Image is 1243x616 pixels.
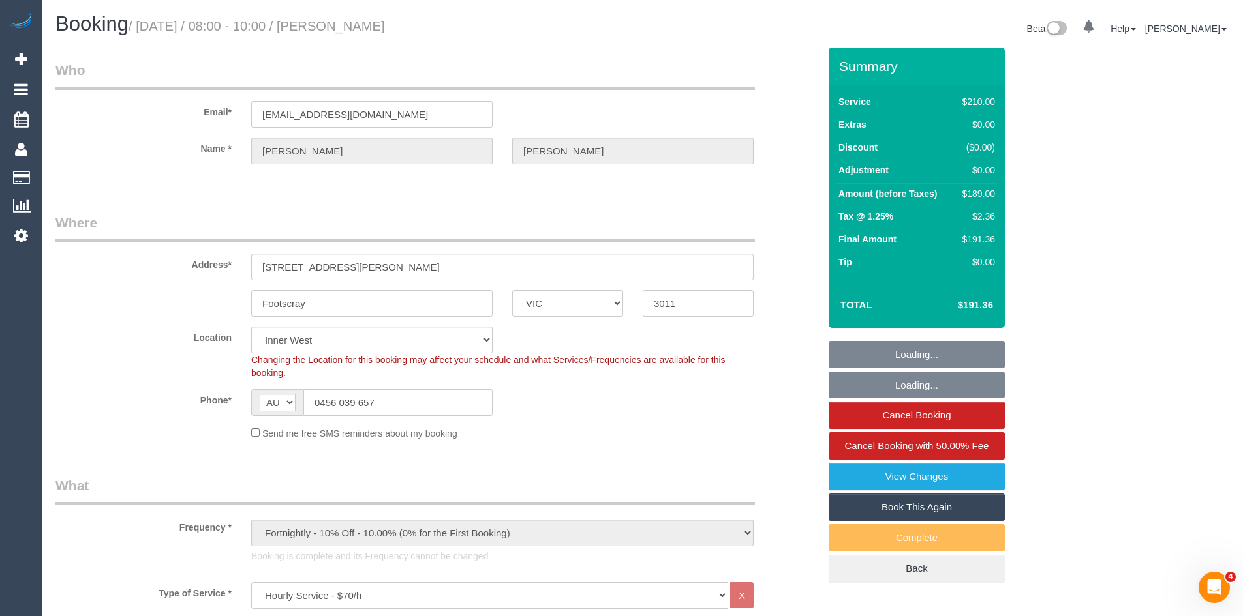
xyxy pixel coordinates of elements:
legend: Where [55,213,755,242]
label: Extras [838,118,867,131]
a: View Changes [829,463,1005,490]
div: $0.00 [957,164,995,177]
label: Location [46,327,241,344]
div: $191.36 [957,233,995,246]
strong: Total [840,299,872,310]
a: [PERSON_NAME] [1145,23,1227,34]
label: Phone* [46,389,241,407]
img: New interface [1045,21,1067,38]
div: $0.00 [957,118,995,131]
label: Final Amount [838,233,897,246]
div: ($0.00) [957,141,995,154]
div: $2.36 [957,210,995,223]
a: Back [829,555,1005,582]
a: Cancel Booking with 50.00% Fee [829,432,1005,460]
input: Phone* [303,389,493,416]
label: Name * [46,138,241,155]
p: Booking is complete and its Frequency cannot be changed [251,550,754,563]
h3: Summary [839,59,998,74]
legend: Who [55,61,755,90]
label: Frequency * [46,516,241,534]
a: Cancel Booking [829,402,1005,429]
input: Post Code* [643,290,754,317]
img: Automaid Logo [8,13,34,31]
label: Address* [46,254,241,271]
a: Beta [1027,23,1067,34]
iframe: Intercom live chat [1199,572,1230,603]
input: First Name* [251,138,493,164]
span: Cancel Booking with 50.00% Fee [845,440,989,451]
label: Adjustment [838,164,889,177]
span: Changing the Location for this booking may affect your schedule and what Services/Frequencies are... [251,355,726,378]
div: $210.00 [957,95,995,108]
small: / [DATE] / 08:00 - 10:00 / [PERSON_NAME] [129,19,385,33]
input: Email* [251,101,493,128]
div: $189.00 [957,187,995,200]
label: Type of Service * [46,582,241,600]
div: $0.00 [957,256,995,269]
label: Service [838,95,871,108]
span: Send me free SMS reminders about my booking [262,428,457,439]
a: Book This Again [829,493,1005,521]
input: Last Name* [512,138,754,164]
a: Help [1111,23,1136,34]
label: Tax @ 1.25% [838,210,893,223]
span: 4 [1225,572,1236,582]
input: Suburb* [251,290,493,317]
h4: $191.36 [919,300,993,311]
label: Email* [46,101,241,119]
legend: What [55,476,755,505]
label: Amount (before Taxes) [838,187,937,200]
label: Discount [838,141,878,154]
span: Booking [55,12,129,35]
label: Tip [838,256,852,269]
